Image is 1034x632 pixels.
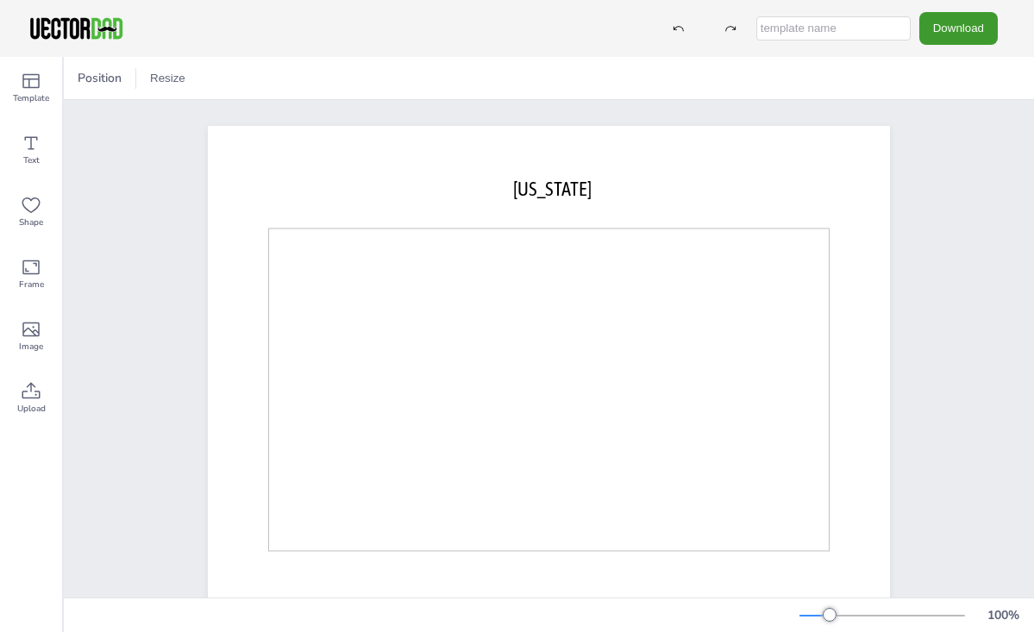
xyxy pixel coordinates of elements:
[74,70,125,86] span: Position
[513,178,592,200] span: [US_STATE]
[28,16,125,41] img: VectorDad-1.png
[17,402,46,416] span: Upload
[13,91,49,105] span: Template
[19,278,44,291] span: Frame
[143,65,192,92] button: Resize
[23,153,40,167] span: Text
[919,12,998,44] button: Download
[756,16,911,41] input: template name
[982,607,1024,623] div: 100 %
[19,216,43,229] span: Shape
[19,340,43,354] span: Image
